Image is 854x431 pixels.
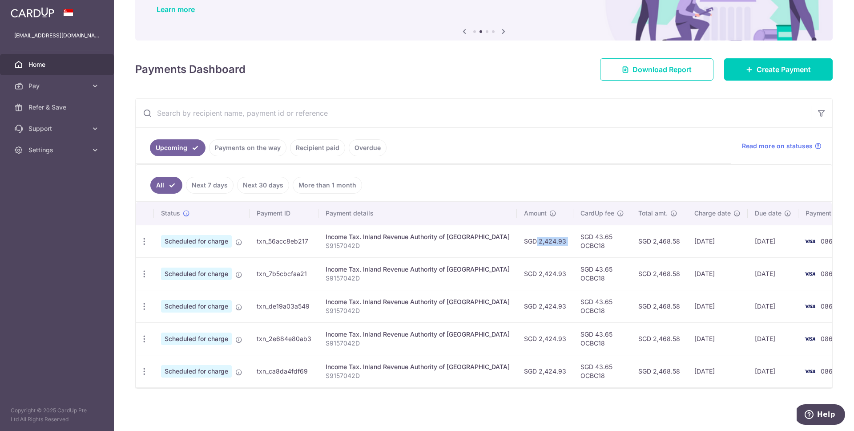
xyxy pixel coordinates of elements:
td: SGD 43.65 OCBC18 [573,290,631,322]
span: Download Report [632,64,692,75]
span: Read more on statuses [742,142,813,150]
a: Overdue [349,139,387,156]
span: Refer & Save [28,103,87,112]
td: SGD 2,468.58 [631,257,687,290]
a: Payments on the way [209,139,286,156]
a: Recipient paid [290,139,345,156]
span: Create Payment [757,64,811,75]
td: txn_56acc8eb217 [250,225,318,257]
div: Income Tax. Inland Revenue Authority of [GEOGRAPHIC_DATA] [326,265,510,274]
span: Amount [524,209,547,218]
td: [DATE] [687,225,748,257]
td: txn_ca8da4fdf69 [250,355,318,387]
span: Home [28,60,87,69]
span: Scheduled for charge [161,235,232,248]
td: SGD 2,468.58 [631,225,687,257]
a: More than 1 month [293,177,362,194]
p: S9157042D [326,241,510,250]
a: Learn more [157,5,195,14]
div: Income Tax. Inland Revenue Authority of [GEOGRAPHIC_DATA] [326,232,510,241]
a: Create Payment [724,58,833,81]
span: Status [161,209,180,218]
span: Support [28,124,87,133]
p: S9157042D [326,306,510,315]
span: Total amt. [638,209,668,218]
td: txn_2e684e80ab3 [250,322,318,355]
td: [DATE] [687,290,748,322]
div: Income Tax. Inland Revenue Authority of [GEOGRAPHIC_DATA] [326,330,510,339]
span: 0862 [821,335,837,342]
iframe: Opens a widget where you can find more information [797,404,845,427]
p: S9157042D [326,339,510,348]
span: 0862 [821,302,837,310]
td: SGD 43.65 OCBC18 [573,322,631,355]
td: SGD 2,424.93 [517,225,573,257]
td: [DATE] [687,257,748,290]
span: Scheduled for charge [161,333,232,345]
a: Download Report [600,58,713,81]
img: Bank Card [801,236,819,247]
span: Settings [28,146,87,155]
div: Income Tax. Inland Revenue Authority of [GEOGRAPHIC_DATA] [326,362,510,371]
p: S9157042D [326,274,510,283]
span: Pay [28,81,87,90]
th: Payment ID [250,202,318,225]
td: SGD 2,468.58 [631,322,687,355]
td: txn_7b5cbcfaa21 [250,257,318,290]
span: 0862 [821,270,837,277]
td: txn_de19a03a549 [250,290,318,322]
td: [DATE] [748,257,798,290]
img: Bank Card [801,301,819,312]
a: Next 7 days [186,177,234,194]
img: CardUp [11,7,54,18]
div: Income Tax. Inland Revenue Authority of [GEOGRAPHIC_DATA] [326,297,510,306]
td: [DATE] [687,355,748,387]
td: SGD 2,424.93 [517,290,573,322]
h4: Payments Dashboard [135,61,246,77]
td: [DATE] [748,355,798,387]
td: SGD 2,424.93 [517,322,573,355]
span: Due date [755,209,781,218]
td: [DATE] [748,225,798,257]
td: [DATE] [748,322,798,355]
a: All [150,177,182,194]
td: SGD 2,424.93 [517,257,573,290]
td: [DATE] [748,290,798,322]
img: Bank Card [801,333,819,344]
span: Scheduled for charge [161,365,232,378]
img: Bank Card [801,268,819,279]
p: [EMAIL_ADDRESS][DOMAIN_NAME] [14,31,100,40]
a: Upcoming [150,139,205,156]
input: Search by recipient name, payment id or reference [136,99,811,127]
td: SGD 43.65 OCBC18 [573,225,631,257]
a: Read more on statuses [742,142,822,150]
span: Scheduled for charge [161,300,232,313]
span: Charge date [694,209,731,218]
span: 0862 [821,367,837,375]
td: [DATE] [687,322,748,355]
td: SGD 2,468.58 [631,290,687,322]
span: Scheduled for charge [161,268,232,280]
td: SGD 2,424.93 [517,355,573,387]
a: Next 30 days [237,177,289,194]
td: SGD 2,468.58 [631,355,687,387]
th: Payment details [318,202,517,225]
img: Bank Card [801,366,819,377]
td: SGD 43.65 OCBC18 [573,257,631,290]
td: SGD 43.65 OCBC18 [573,355,631,387]
span: 0862 [821,237,837,245]
span: CardUp fee [580,209,614,218]
p: S9157042D [326,371,510,380]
